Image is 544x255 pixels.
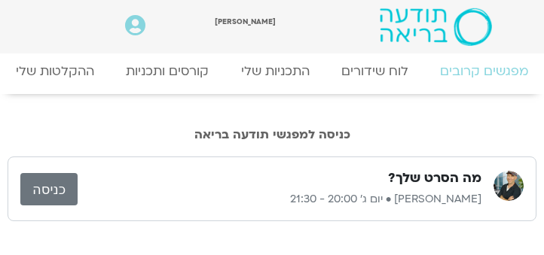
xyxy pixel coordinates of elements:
[225,56,325,87] a: התכניות שלי
[424,56,544,87] a: מפגשים קרובים
[110,56,225,87] a: קורסים ותכניות
[78,190,481,208] p: [PERSON_NAME] • יום ג׳ 20:00 - 21:30
[215,17,276,26] span: [PERSON_NAME]
[388,169,481,187] h3: מה הסרט שלך?
[20,173,78,205] a: כניסה
[325,56,424,87] a: לוח שידורים
[494,171,524,201] img: ג'יוואן ארי בוסתן
[8,128,536,141] h2: כניסה למפגשי תודעה בריאה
